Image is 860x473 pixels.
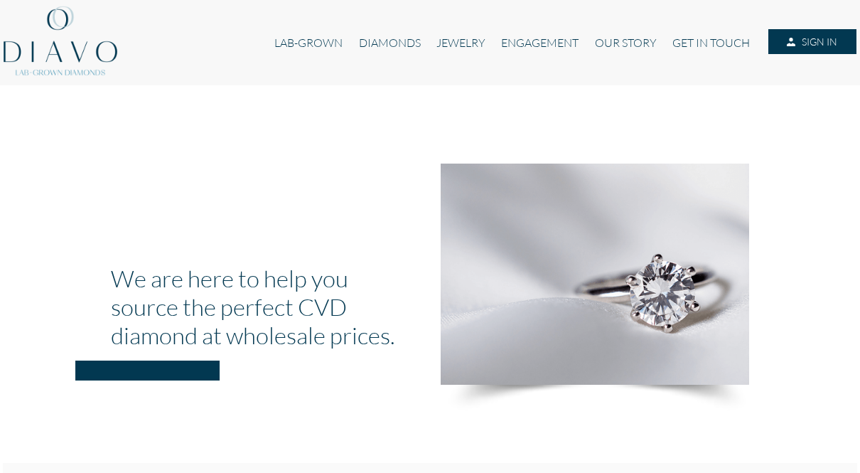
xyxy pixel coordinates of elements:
a: ENGAGEMENT [493,29,586,56]
a: JEWELRY [429,29,493,56]
a: OUR STORY [587,29,665,56]
a: DIAMONDS [351,29,429,56]
a: LAB-GROWN [267,29,350,56]
a: SIGN IN [768,29,856,55]
a: GET IN TOUCH [665,29,758,56]
img: cvd-slice-1 [441,164,749,385]
h1: We are here to help you source the perfect CVD diamond at wholesale prices. [111,264,419,349]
